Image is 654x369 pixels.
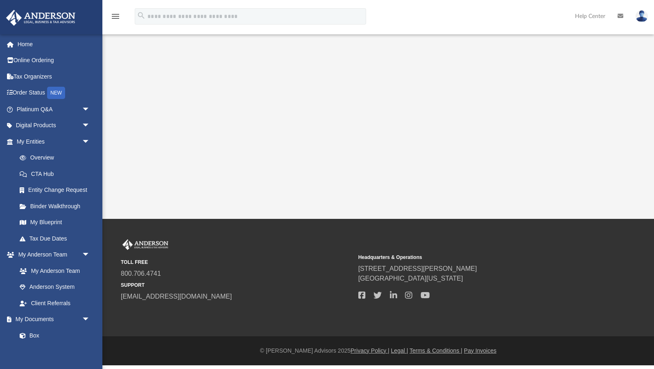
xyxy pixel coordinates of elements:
[6,247,98,263] a: My Anderson Teamarrow_drop_down
[11,230,102,247] a: Tax Due Dates
[6,68,102,85] a: Tax Organizers
[6,117,102,134] a: Digital Productsarrow_drop_down
[11,263,94,279] a: My Anderson Team
[11,295,98,311] a: Client Referrals
[111,11,120,21] i: menu
[6,311,98,328] a: My Documentsarrow_drop_down
[121,259,353,266] small: TOLL FREE
[410,347,462,354] a: Terms & Conditions |
[4,10,78,26] img: Anderson Advisors Platinum Portal
[6,133,102,150] a: My Entitiesarrow_drop_down
[82,101,98,118] span: arrow_drop_down
[11,327,94,344] a: Box
[137,11,146,20] i: search
[351,347,389,354] a: Privacy Policy |
[358,275,463,282] a: [GEOGRAPHIC_DATA][US_STATE]
[464,347,496,354] a: Pay Invoices
[11,214,98,231] a: My Blueprint
[358,265,477,272] a: [STREET_ADDRESS][PERSON_NAME]
[11,150,102,166] a: Overview
[391,347,408,354] a: Legal |
[6,52,102,69] a: Online Ordering
[82,247,98,263] span: arrow_drop_down
[11,182,102,198] a: Entity Change Request
[111,16,120,21] a: menu
[82,117,98,134] span: arrow_drop_down
[121,293,232,300] a: [EMAIL_ADDRESS][DOMAIN_NAME]
[11,166,102,182] a: CTA Hub
[121,281,353,289] small: SUPPORT
[47,87,65,99] div: NEW
[358,254,590,261] small: Headquarters & Operations
[6,85,102,101] a: Order StatusNEW
[82,133,98,150] span: arrow_drop_down
[121,239,170,250] img: Anderson Advisors Platinum Portal
[6,36,102,52] a: Home
[636,10,648,22] img: User Pic
[121,270,161,277] a: 800.706.4741
[82,311,98,328] span: arrow_drop_down
[11,279,98,295] a: Anderson System
[102,346,654,355] div: © [PERSON_NAME] Advisors 2025
[11,198,102,214] a: Binder Walkthrough
[6,101,102,117] a: Platinum Q&Aarrow_drop_down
